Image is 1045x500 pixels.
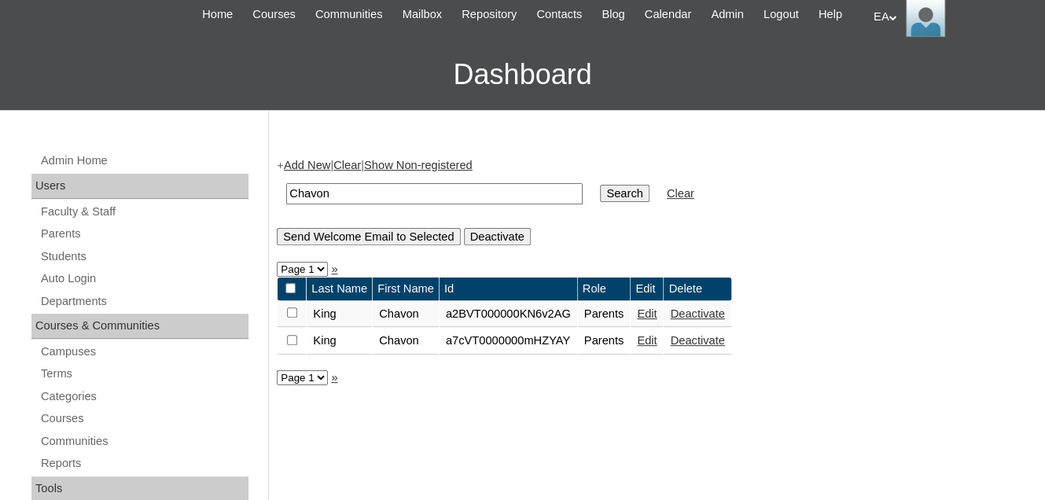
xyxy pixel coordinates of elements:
td: Chavon [373,301,439,328]
a: Campuses [39,342,248,362]
span: Communities [315,6,383,24]
a: Reports [39,454,248,473]
td: Edit [631,278,663,300]
span: Repository [462,6,517,24]
a: Home [194,6,241,24]
a: Edit [637,334,657,347]
td: King [307,301,372,328]
div: Courses & Communities [31,314,248,339]
td: First Name [373,278,439,300]
a: Calendar [637,6,699,24]
a: Categories [39,387,248,406]
a: Contacts [528,6,590,24]
a: Deactivate [670,307,724,320]
a: Departments [39,292,248,311]
div: Users [31,174,248,199]
span: Mailbox [403,6,443,24]
span: Courses [252,6,296,24]
span: Logout [764,6,799,24]
a: Courses [39,409,248,428]
a: Help [811,6,850,24]
a: Mailbox [395,6,451,24]
a: Communities [307,6,391,24]
td: Delete [664,278,730,300]
td: Parents [578,301,631,328]
input: Deactivate [464,228,531,245]
a: Faculty & Staff [39,202,248,222]
td: a7cVT0000000mHZYAY [440,328,577,355]
a: » [331,263,337,275]
td: Chavon [373,328,439,355]
a: » [331,371,337,384]
span: Admin [711,6,744,24]
td: a2BVT000000KN6v2AG [440,301,577,328]
a: Edit [637,307,657,320]
div: + | | [277,157,1029,244]
a: Add New [284,159,330,171]
a: Courses [245,6,304,24]
input: Search [286,183,583,204]
a: Auto Login [39,269,248,289]
span: Blog [602,6,624,24]
span: Contacts [536,6,582,24]
input: Search [600,185,649,202]
a: Students [39,247,248,267]
td: Last Name [307,278,372,300]
a: Deactivate [670,334,724,347]
a: Parents [39,224,248,244]
h3: Dashboard [8,39,1037,110]
span: Help [819,6,842,24]
a: Admin Home [39,151,248,171]
td: Parents [578,328,631,355]
a: Admin [703,6,752,24]
span: Home [202,6,233,24]
a: Clear [333,159,361,171]
input: Send Welcome Email to Selected [277,228,460,245]
a: Logout [756,6,807,24]
a: Communities [39,432,248,451]
td: Id [440,278,577,300]
a: Terms [39,364,248,384]
a: Clear [667,187,694,200]
td: King [307,328,372,355]
a: Blog [594,6,632,24]
a: Show Non-registered [364,159,473,171]
span: Calendar [645,6,691,24]
a: Repository [454,6,524,24]
td: Role [578,278,631,300]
